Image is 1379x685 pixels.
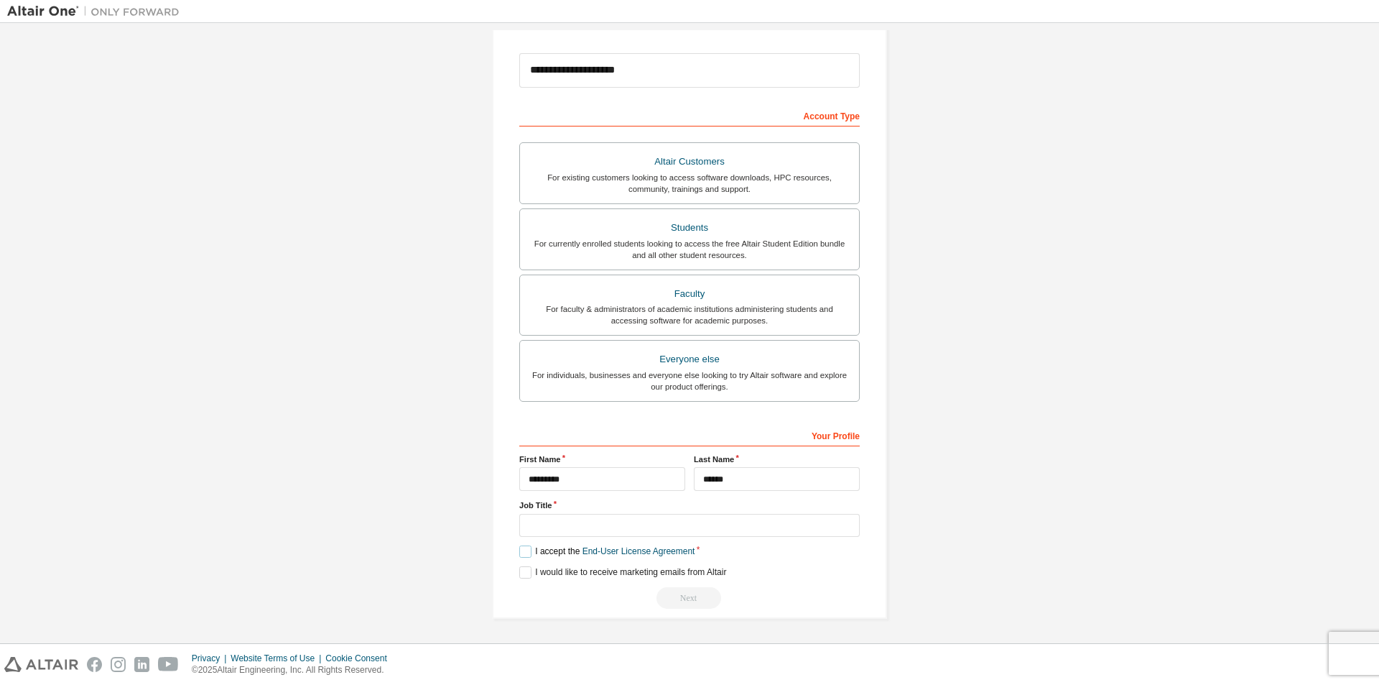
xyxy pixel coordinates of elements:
div: Altair Customers [529,152,850,172]
img: linkedin.svg [134,657,149,672]
label: First Name [519,454,685,465]
div: Website Terms of Use [231,653,325,664]
label: I would like to receive marketing emails from Altair [519,566,726,579]
img: Altair One [7,4,187,19]
img: instagram.svg [111,657,126,672]
div: Your Profile [519,423,860,446]
a: End-User License Agreement [582,546,695,556]
div: Cookie Consent [325,653,395,664]
div: For faculty & administrators of academic institutions administering students and accessing softwa... [529,303,850,326]
img: youtube.svg [158,657,179,672]
label: Job Title [519,500,860,511]
div: Students [529,218,850,238]
div: Privacy [192,653,231,664]
label: Last Name [694,454,860,465]
img: facebook.svg [87,657,102,672]
label: I accept the [519,546,695,558]
img: altair_logo.svg [4,657,78,672]
div: Read and acccept EULA to continue [519,587,860,609]
div: For currently enrolled students looking to access the free Altair Student Edition bundle and all ... [529,238,850,261]
div: Everyone else [529,349,850,369]
div: For existing customers looking to access software downloads, HPC resources, community, trainings ... [529,172,850,195]
div: For individuals, businesses and everyone else looking to try Altair software and explore our prod... [529,369,850,392]
p: © 2025 Altair Engineering, Inc. All Rights Reserved. [192,664,396,676]
div: Faculty [529,284,850,304]
div: Account Type [519,104,860,127]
